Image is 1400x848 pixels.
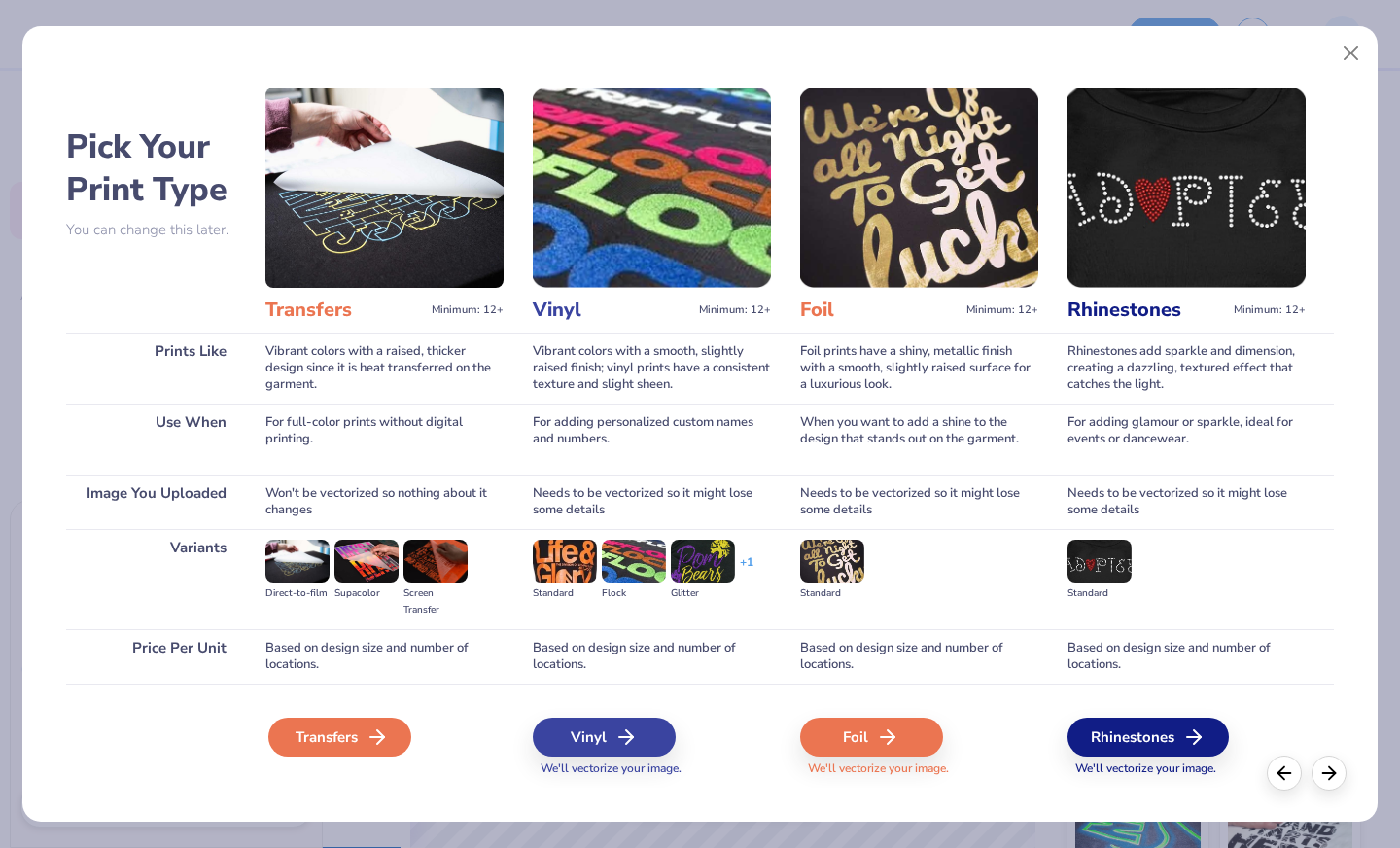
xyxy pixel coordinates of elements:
img: Rhinestones [1067,88,1306,288]
img: Flock [602,540,666,583]
h3: Rhinestones [1067,298,1226,323]
span: Minimum: 12+ [1234,303,1306,317]
img: Supacolor [334,540,399,583]
img: Screen Transfer [403,540,468,583]
div: Transfers [268,718,411,757]
div: Foil [800,718,943,757]
div: Vibrant colors with a smooth, slightly raised finish; vinyl prints have a consistent texture and ... [533,333,771,404]
div: Needs to be vectorized so it might lose some details [800,475,1038,529]
img: Vinyl [533,88,771,288]
div: Based on design size and number of locations. [1067,629,1306,684]
span: We'll vectorize your image. [533,760,771,777]
img: Foil [800,88,1038,288]
img: Direct-to-film [265,540,330,583]
span: Minimum: 12+ [432,303,504,317]
div: Vibrant colors with a raised, thicker design since it is heat transferred on the garment. [265,333,504,404]
div: Glitter [671,585,735,602]
div: Direct-to-film [265,585,330,602]
div: Flock [602,585,666,602]
img: Standard [1067,540,1132,583]
div: Vinyl [533,718,676,757]
div: Supacolor [334,585,399,602]
span: Minimum: 12+ [966,303,1038,317]
div: Prints Like [66,333,246,404]
div: Based on design size and number of locations. [533,629,771,684]
div: Use When [66,404,246,475]
div: + 1 [740,554,753,587]
div: Based on design size and number of locations. [265,629,504,684]
div: Variants [66,529,246,629]
div: Screen Transfer [403,585,468,618]
div: When you want to add a shine to the design that stands out on the garment. [800,404,1038,475]
div: Price Per Unit [66,629,246,684]
img: Glitter [671,540,735,583]
img: Standard [800,540,864,583]
div: Won't be vectorized so nothing about it changes [265,475,504,529]
h3: Vinyl [533,298,691,323]
span: Minimum: 12+ [699,303,771,317]
div: For adding glamour or sparkle, ideal for events or dancewear. [1067,404,1306,475]
h2: Pick Your Print Type [66,125,246,211]
img: Transfers [265,88,504,288]
div: Standard [533,585,597,602]
div: For full-color prints without digital printing. [265,404,504,475]
div: Foil prints have a shiny, metallic finish with a smooth, slightly raised surface for a luxurious ... [800,333,1038,404]
button: Close [1333,35,1370,72]
span: We'll vectorize your image. [800,760,1038,777]
div: Needs to be vectorized so it might lose some details [533,475,771,529]
div: Standard [800,585,864,602]
div: Rhinestones add sparkle and dimension, creating a dazzling, textured effect that catches the light. [1067,333,1306,404]
div: For adding personalized custom names and numbers. [533,404,771,475]
span: We'll vectorize your image. [1067,760,1306,777]
div: Needs to be vectorized so it might lose some details [1067,475,1306,529]
div: Based on design size and number of locations. [800,629,1038,684]
h3: Foil [800,298,959,323]
img: Standard [533,540,597,583]
div: Standard [1067,585,1132,602]
div: Rhinestones [1067,718,1229,757]
h3: Transfers [265,298,424,323]
p: You can change this later. [66,222,246,238]
div: Image You Uploaded [66,475,246,529]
